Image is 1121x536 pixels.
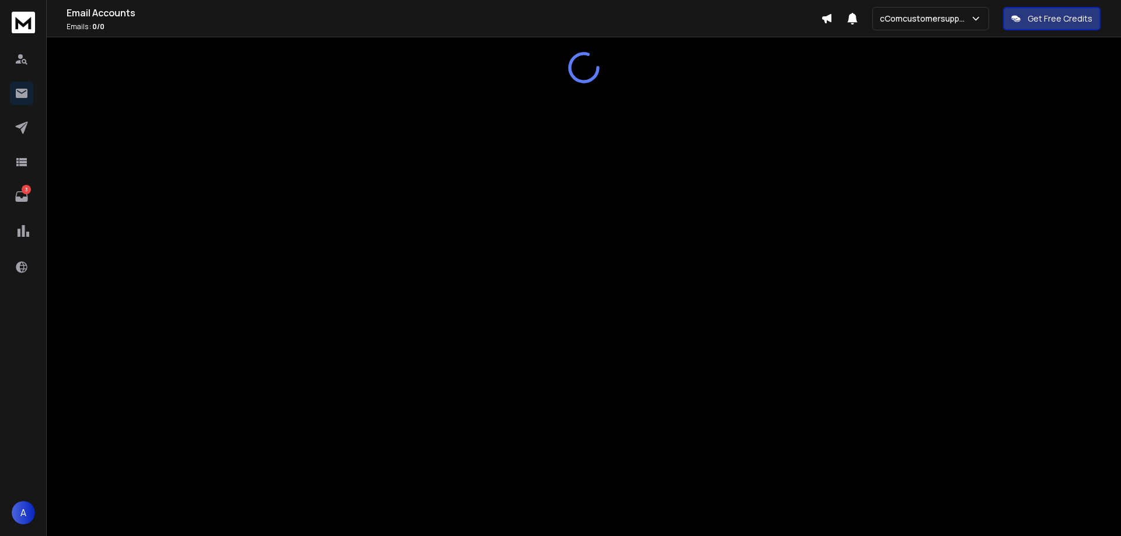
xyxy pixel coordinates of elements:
p: Emails : [67,22,821,31]
img: logo [12,12,35,33]
button: A [12,501,35,524]
button: Get Free Credits [1003,7,1101,30]
span: 0 / 0 [92,22,105,31]
p: 3 [22,185,31,194]
a: 3 [10,185,33,208]
p: cComcustomersupport [880,13,970,24]
h1: Email Accounts [67,6,821,20]
p: Get Free Credits [1028,13,1092,24]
